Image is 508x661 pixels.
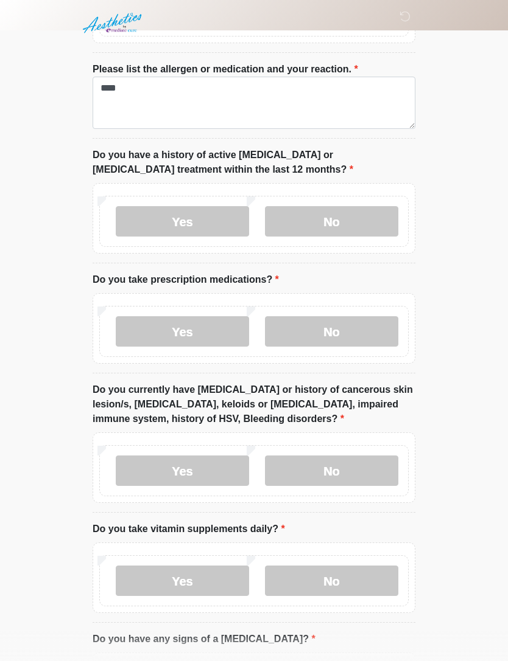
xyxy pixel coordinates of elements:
[116,455,249,486] label: Yes
[265,455,398,486] label: No
[93,382,415,426] label: Do you currently have [MEDICAL_DATA] or history of cancerous skin lesion/s, [MEDICAL_DATA], keloi...
[93,522,285,536] label: Do you take vitamin supplements daily?
[265,206,398,237] label: No
[265,316,398,347] label: No
[116,206,249,237] label: Yes
[116,316,249,347] label: Yes
[93,272,279,287] label: Do you take prescription medications?
[93,148,415,177] label: Do you have a history of active [MEDICAL_DATA] or [MEDICAL_DATA] treatment within the last 12 mon...
[116,566,249,596] label: Yes
[80,9,147,37] img: Aesthetics by Emediate Cure Logo
[265,566,398,596] label: No
[93,632,316,646] label: Do you have any signs of a [MEDICAL_DATA]?
[93,62,358,77] label: Please list the allergen or medication and your reaction.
